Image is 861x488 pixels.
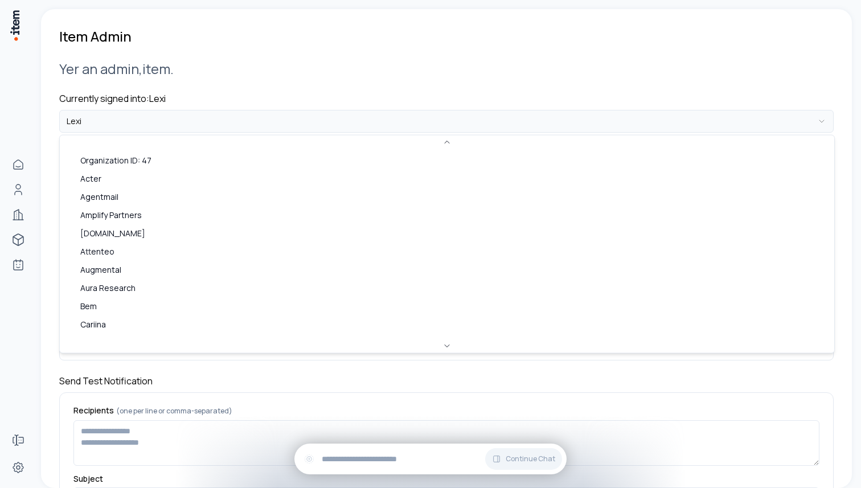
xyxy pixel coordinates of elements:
span: Attenteo [80,246,114,257]
span: Collin Corp [80,337,121,348]
span: Bem [80,301,97,312]
span: Organization ID: 47 [80,155,151,166]
span: Acter [80,173,101,184]
span: Augmental [80,264,121,276]
span: Aura Research [80,282,136,294]
span: [DOMAIN_NAME] [80,228,145,239]
span: Amplify Partners [80,210,142,221]
span: Cariina [80,319,106,330]
span: Agentmail [80,191,118,203]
